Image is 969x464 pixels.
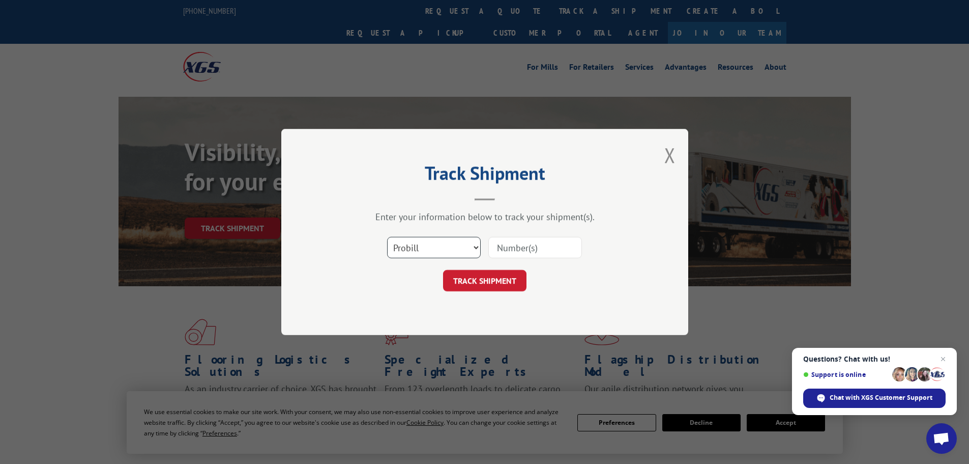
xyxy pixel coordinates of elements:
[937,353,949,365] span: Close chat
[803,355,946,363] span: Questions? Chat with us!
[332,166,637,185] h2: Track Shipment
[926,423,957,454] div: Open chat
[803,389,946,408] div: Chat with XGS Customer Support
[443,270,526,291] button: TRACK SHIPMENT
[830,393,932,402] span: Chat with XGS Customer Support
[803,371,889,378] span: Support is online
[488,237,582,258] input: Number(s)
[664,142,676,169] button: Close modal
[332,211,637,223] div: Enter your information below to track your shipment(s).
